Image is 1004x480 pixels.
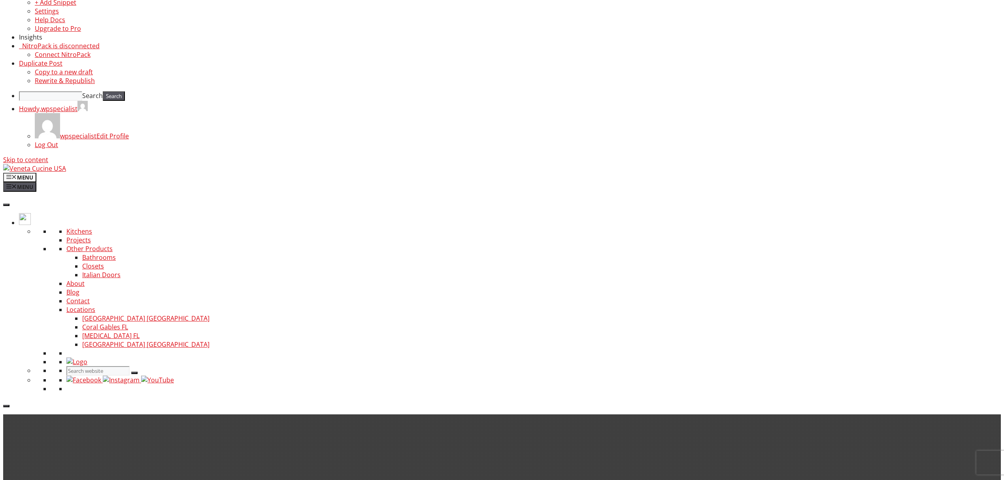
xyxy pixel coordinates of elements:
[19,113,1001,149] ul: Howdy, wpspecialist
[82,253,116,262] a: Bathrooms
[82,340,209,349] a: [GEOGRAPHIC_DATA] [GEOGRAPHIC_DATA]
[3,164,1001,408] header: Site
[35,15,65,24] a: Help Docs
[66,279,85,288] a: About
[103,91,125,101] input: Search
[3,155,48,164] a: Skip to content
[66,244,113,253] a: Other Products
[35,24,81,33] a: Upgrade to Pro
[66,305,95,314] a: Locations
[35,140,58,149] a: Log Out
[35,50,91,59] a: Connect NitroPack
[35,76,95,85] a: Rewrite & Republish
[19,42,100,50] a: NitroPack is disconnected
[82,323,128,331] a: Coral Gables FL
[82,91,103,100] label: Search
[66,357,87,366] img: Logo
[103,376,140,384] img: Instagram
[82,262,104,270] a: Closets
[3,204,9,206] button: Toggle Menu
[66,366,130,376] input: Search website
[3,173,1001,182] nav: Mobile Toggle
[82,314,209,323] a: [GEOGRAPHIC_DATA] [GEOGRAPHIC_DATA]
[3,173,36,182] button: Menu
[66,376,101,384] img: Facebook
[141,376,174,384] img: YouTube
[3,405,9,407] button: Close
[66,227,92,236] a: Kitchens
[3,164,66,173] img: Veneta Cucine USA
[3,182,36,192] button: Menu
[19,59,62,68] span: Duplicate Post
[17,183,33,191] span: Menu
[82,331,140,340] a: [MEDICAL_DATA] FL
[35,7,59,15] a: Settings
[66,297,90,305] a: Contact
[19,213,31,225] img: burger-menu-svgrepo-com.svg
[60,132,96,140] span: wpspecialist
[82,270,121,279] a: Italian Doors
[19,104,88,113] a: Howdy,
[41,104,77,113] span: wpspecialist
[35,68,93,76] a: Copy to a new draft
[17,174,33,181] span: Menu
[96,132,129,140] span: Edit Profile
[3,182,1001,192] nav: Primary
[66,288,79,297] a: Blog
[66,236,91,244] a: Projects
[19,33,42,42] span: Insights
